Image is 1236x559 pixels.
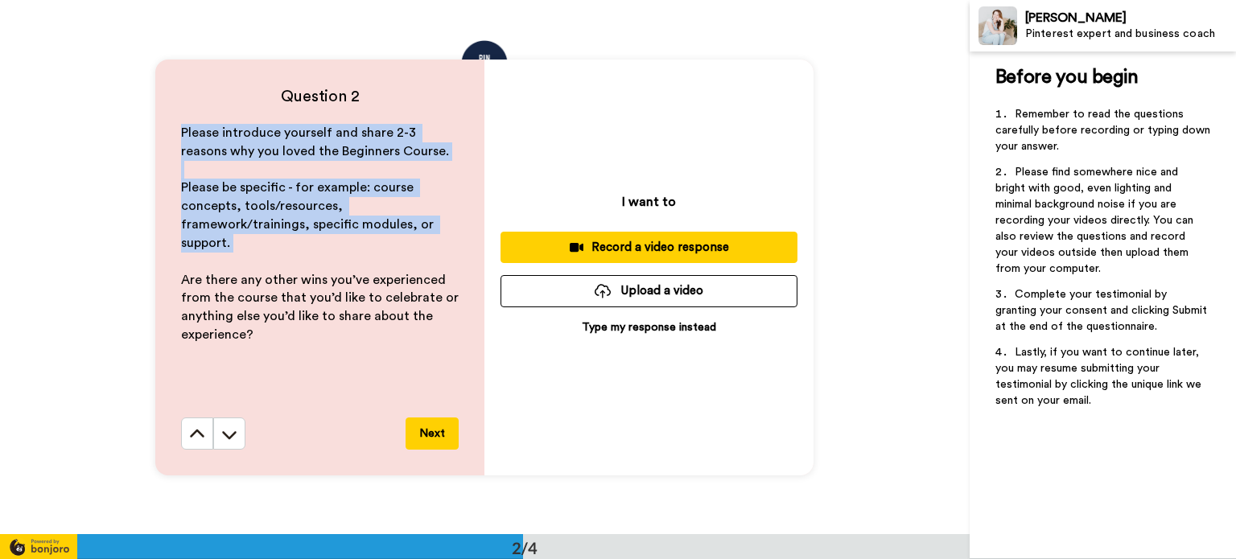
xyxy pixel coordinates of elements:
[501,232,797,263] button: Record a video response
[995,347,1205,406] span: Lastly, if you want to continue later, you may resume submitting your testimonial by clicking the...
[181,126,449,158] span: Please introduce yourself and share 2-3 reasons why you loved the Beginners Course.
[486,536,563,559] div: 2/4
[181,273,462,342] span: Are there any other wins you’ve experienced from the course that you’d like to celebrate or anyth...
[1025,27,1235,41] div: Pinterest expert and business coach
[513,239,785,256] div: Record a video response
[406,417,459,450] button: Next
[181,181,437,249] span: Please be specific - for example: course concepts, tools/resources, framework/trainings, specific...
[995,68,1138,87] span: Before you begin
[995,289,1210,332] span: Complete your testimonial by granting your consent and clicking Submit at the end of the question...
[995,109,1213,152] span: Remember to read the questions carefully before recording or typing down your answer.
[622,192,676,212] p: I want to
[501,275,797,306] button: Upload a video
[1025,10,1235,26] div: [PERSON_NAME]
[582,319,716,335] p: Type my response instead
[995,166,1197,274] span: Please find somewhere nice and bright with good, even lighting and minimal background noise if yo...
[978,6,1017,45] img: Profile Image
[181,85,459,108] h4: Question 2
